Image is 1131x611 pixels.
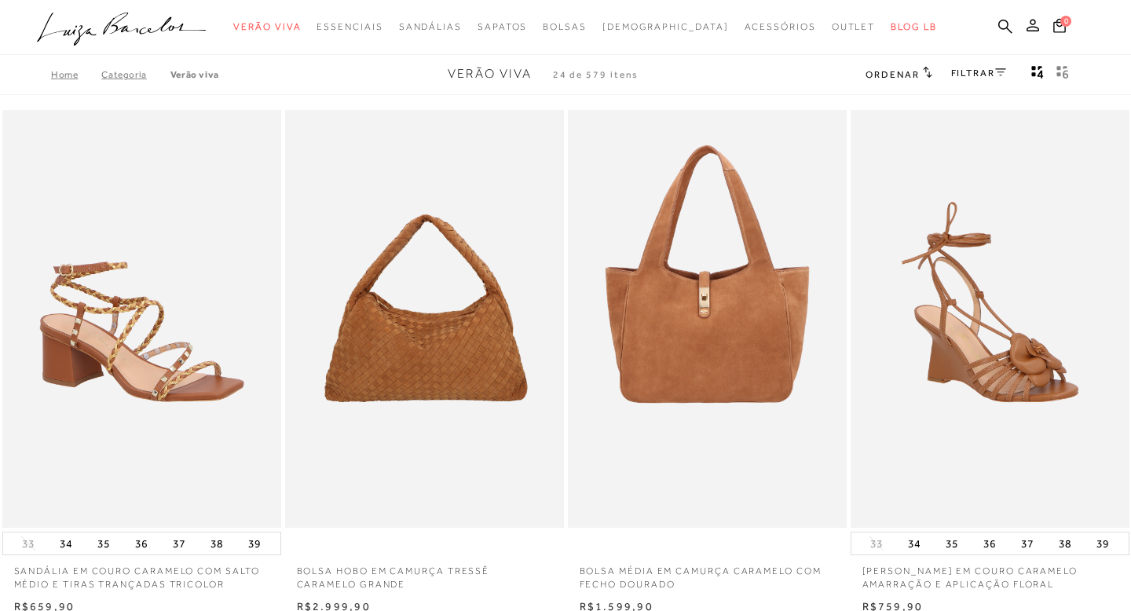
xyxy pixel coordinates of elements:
a: BOLSA HOBO EM CAMURÇA TRESSÊ CARAMELO GRANDE [285,555,564,591]
a: BLOG LB [891,13,936,42]
span: Verão Viva [448,67,532,81]
button: 39 [1092,532,1114,554]
a: BOLSA HOBO EM CAMURÇA TRESSÊ CARAMELO GRANDE BOLSA HOBO EM CAMURÇA TRESSÊ CARAMELO GRANDE [287,112,562,526]
button: 34 [55,532,77,554]
a: categoryNavScreenReaderText [543,13,587,42]
button: 33 [866,536,888,551]
span: Essenciais [317,21,382,32]
a: categoryNavScreenReaderText [233,13,301,42]
button: 34 [903,532,925,554]
a: categoryNavScreenReaderText [399,13,462,42]
button: 39 [243,532,265,554]
button: 35 [941,532,963,554]
a: categoryNavScreenReaderText [478,13,527,42]
img: SANDÁLIA EM COURO CARAMELO COM SALTO MÉDIO E TIRAS TRANÇADAS TRICOLOR [4,112,280,526]
button: 36 [979,532,1001,554]
img: BOLSA HOBO EM CAMURÇA TRESSÊ CARAMELO GRANDE [287,112,562,526]
button: Mostrar 4 produtos por linha [1027,64,1049,85]
span: 0 [1060,16,1071,27]
button: 35 [93,532,115,554]
button: 38 [1054,532,1076,554]
button: 38 [206,532,228,554]
button: 37 [168,532,190,554]
span: Ordenar [866,69,919,80]
a: categoryNavScreenReaderText [745,13,816,42]
a: Home [51,69,101,80]
span: Verão Viva [233,21,301,32]
a: Verão Viva [170,69,219,80]
span: Sapatos [478,21,527,32]
span: Outlet [832,21,876,32]
span: [DEMOGRAPHIC_DATA] [602,21,729,32]
span: Acessórios [745,21,816,32]
span: Bolsas [543,21,587,32]
a: BOLSA MÉDIA EM CAMURÇA CARAMELO COM FECHO DOURADO BOLSA MÉDIA EM CAMURÇA CARAMELO COM FECHO DOURADO [569,112,845,526]
button: gridText6Desc [1052,64,1074,85]
a: SANDÁLIA EM COURO CARAMELO COM SALTO MÉDIO E TIRAS TRANÇADAS TRICOLOR SANDÁLIA EM COURO CARAMELO ... [4,112,280,526]
span: 24 de 579 itens [553,69,639,80]
a: Categoria [101,69,170,80]
button: 36 [130,532,152,554]
a: categoryNavScreenReaderText [832,13,876,42]
button: 33 [17,536,39,551]
a: categoryNavScreenReaderText [317,13,382,42]
a: [PERSON_NAME] EM COURO CARAMELO AMARRAÇÃO E APLICAÇÃO FLORAL [851,555,1129,591]
a: BOLSA MÉDIA EM CAMURÇA CARAMELO COM FECHO DOURADO [568,555,847,591]
img: SANDÁLIA ANABELA EM COURO CARAMELO AMARRAÇÃO E APLICAÇÃO FLORAL [852,112,1128,526]
span: BLOG LB [891,21,936,32]
img: BOLSA MÉDIA EM CAMURÇA CARAMELO COM FECHO DOURADO [569,112,845,526]
button: 37 [1016,532,1038,554]
a: noSubCategoriesText [602,13,729,42]
a: SANDÁLIA ANABELA EM COURO CARAMELO AMARRAÇÃO E APLICAÇÃO FLORAL SANDÁLIA ANABELA EM COURO CARAMEL... [852,112,1128,526]
a: FILTRAR [951,68,1006,79]
span: Sandálias [399,21,462,32]
a: SANDÁLIA EM COURO CARAMELO COM SALTO MÉDIO E TIRAS TRANÇADAS TRICOLOR [2,555,281,591]
button: 0 [1049,17,1071,38]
